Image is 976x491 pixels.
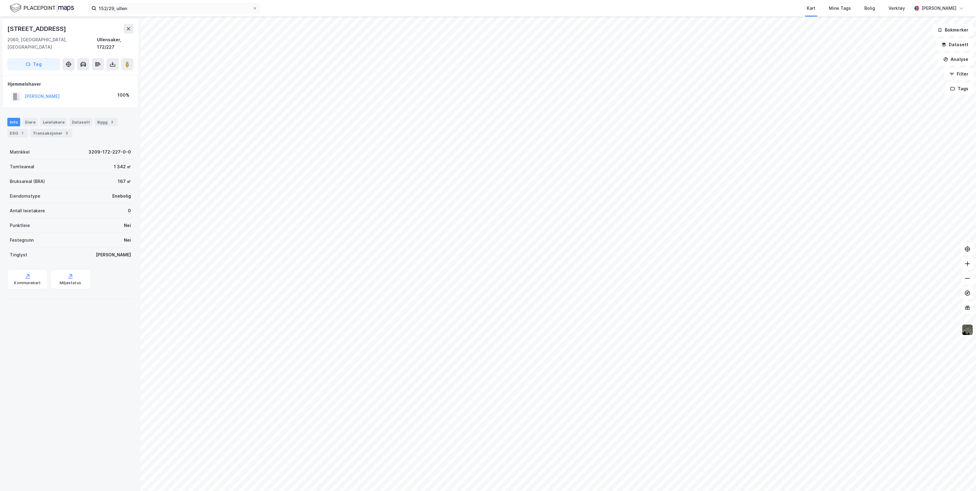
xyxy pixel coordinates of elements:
[10,178,45,185] div: Bruksareal (BRA)
[95,118,117,126] div: Bygg
[7,24,67,34] div: [STREET_ADDRESS]
[945,83,974,95] button: Tags
[10,192,40,200] div: Eiendomstype
[10,163,34,170] div: Tomteareal
[14,281,41,285] div: Kommunekart
[96,4,252,13] input: Søk på adresse, matrikkel, gårdeiere, leietakere eller personer
[64,130,70,136] div: 3
[932,24,974,36] button: Bokmerker
[10,3,74,13] img: logo.f888ab2527a4732fd821a326f86c7f29.svg
[888,5,905,12] div: Verktøy
[114,163,131,170] div: 1 342 ㎡
[124,222,131,229] div: Nei
[97,36,133,51] div: Ullensaker, 172/227
[88,148,131,156] div: 3209-172-227-0-0
[109,119,115,125] div: 2
[7,36,97,51] div: 2060, [GEOGRAPHIC_DATA], [GEOGRAPHIC_DATA]
[10,222,30,229] div: Punktleie
[807,5,815,12] div: Kart
[112,192,131,200] div: Enebolig
[40,118,67,126] div: Leietakere
[124,236,131,244] div: Nei
[23,118,38,126] div: Eiere
[7,118,20,126] div: Info
[962,324,973,336] img: 9k=
[60,281,81,285] div: Miljøstatus
[30,129,72,137] div: Transaksjoner
[69,118,92,126] div: Datasett
[96,251,131,259] div: [PERSON_NAME]
[938,53,974,65] button: Analyse
[8,80,133,88] div: Hjemmelshaver
[944,68,974,80] button: Filter
[7,58,60,70] button: Tag
[829,5,851,12] div: Mine Tags
[10,236,34,244] div: Festegrunn
[922,5,956,12] div: [PERSON_NAME]
[10,207,45,214] div: Antall leietakere
[10,148,30,156] div: Matrikkel
[945,462,976,491] iframe: Chat Widget
[10,251,27,259] div: Tinglyst
[864,5,875,12] div: Bolig
[118,178,131,185] div: 167 ㎡
[117,91,129,99] div: 100%
[19,130,25,136] div: 1
[7,129,28,137] div: ESG
[128,207,131,214] div: 0
[936,39,974,51] button: Datasett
